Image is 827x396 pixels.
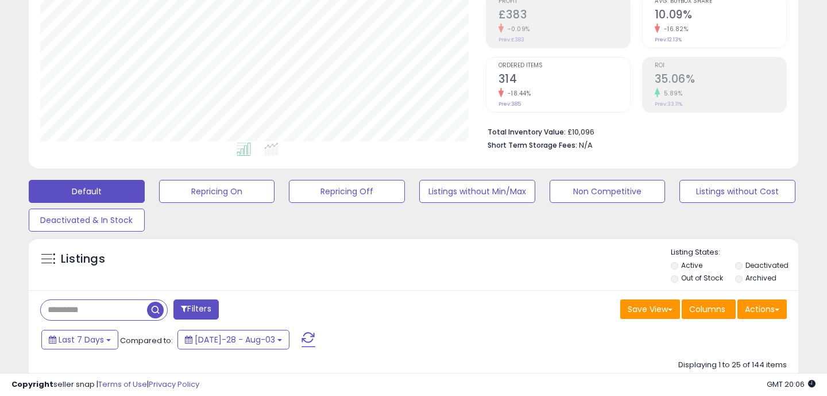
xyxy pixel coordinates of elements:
[550,180,666,203] button: Non Competitive
[59,334,104,345] span: Last 7 Days
[159,180,275,203] button: Repricing On
[579,140,593,151] span: N/A
[745,260,789,270] label: Deactivated
[678,360,787,371] div: Displaying 1 to 25 of 144 items
[620,299,680,319] button: Save View
[61,251,105,267] h5: Listings
[488,140,577,150] b: Short Term Storage Fees:
[173,299,218,320] button: Filters
[149,379,199,390] a: Privacy Policy
[488,124,778,138] li: £10,096
[98,379,147,390] a: Terms of Use
[655,72,786,88] h2: 35.06%
[498,8,630,24] h2: £383
[682,299,736,319] button: Columns
[120,335,173,346] span: Compared to:
[737,299,787,319] button: Actions
[498,63,630,69] span: Ordered Items
[419,180,535,203] button: Listings without Min/Max
[660,89,683,98] small: 5.89%
[29,180,145,203] button: Default
[41,330,118,349] button: Last 7 Days
[11,379,199,390] div: seller snap | |
[498,101,521,107] small: Prev: 385
[504,25,530,33] small: -0.09%
[655,36,682,43] small: Prev: 12.13%
[488,127,566,137] b: Total Inventory Value:
[655,8,786,24] h2: 10.09%
[195,334,275,345] span: [DATE]-28 - Aug-03
[767,379,816,390] span: 2025-08-11 20:06 GMT
[177,330,289,349] button: [DATE]-28 - Aug-03
[660,25,689,33] small: -16.82%
[671,247,799,258] p: Listing States:
[681,273,723,283] label: Out of Stock
[681,260,702,270] label: Active
[689,303,725,315] span: Columns
[498,72,630,88] h2: 314
[655,101,682,107] small: Prev: 33.11%
[504,89,531,98] small: -18.44%
[11,379,53,390] strong: Copyright
[745,273,776,283] label: Archived
[655,63,786,69] span: ROI
[29,209,145,232] button: Deactivated & In Stock
[679,180,795,203] button: Listings without Cost
[498,36,524,43] small: Prev: £383
[289,180,405,203] button: Repricing Off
